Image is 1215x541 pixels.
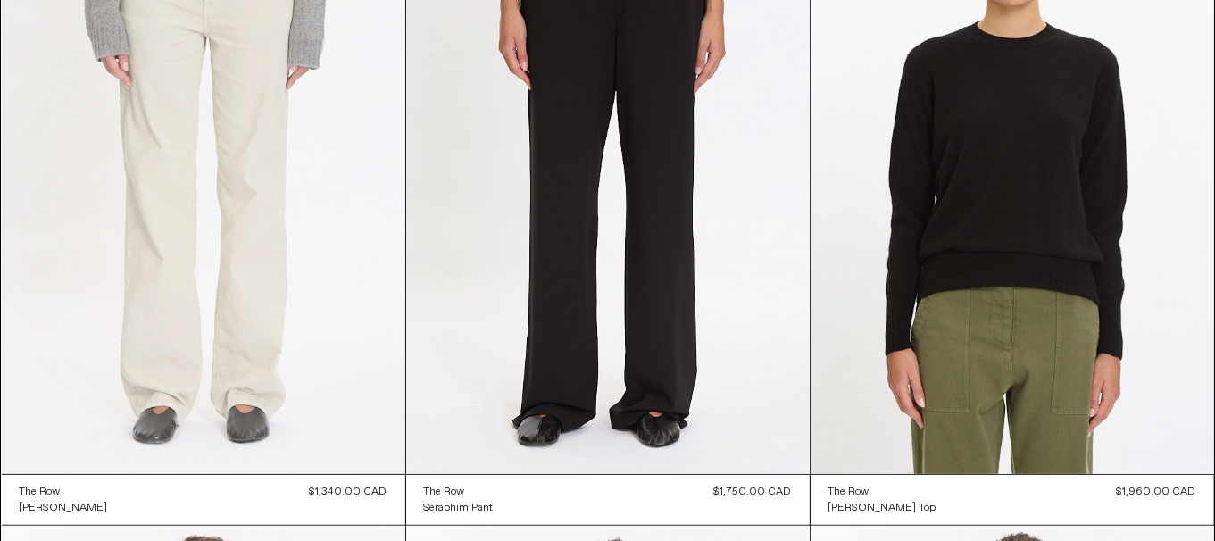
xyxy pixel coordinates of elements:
[828,500,936,516] a: [PERSON_NAME] Top
[714,484,792,500] div: $1,750.00 CAD
[424,484,494,500] a: The Row
[20,484,108,500] a: The Row
[20,485,61,500] div: The Row
[424,485,465,500] div: The Row
[424,501,494,516] div: Seraphim Pant
[828,485,870,500] div: The Row
[424,500,494,516] a: Seraphim Pant
[20,501,108,516] div: [PERSON_NAME]
[20,500,108,516] a: [PERSON_NAME]
[828,484,936,500] a: The Row
[828,501,936,516] div: [PERSON_NAME] Top
[1117,484,1196,500] div: $1,960.00 CAD
[310,484,387,500] div: $1,340.00 CAD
